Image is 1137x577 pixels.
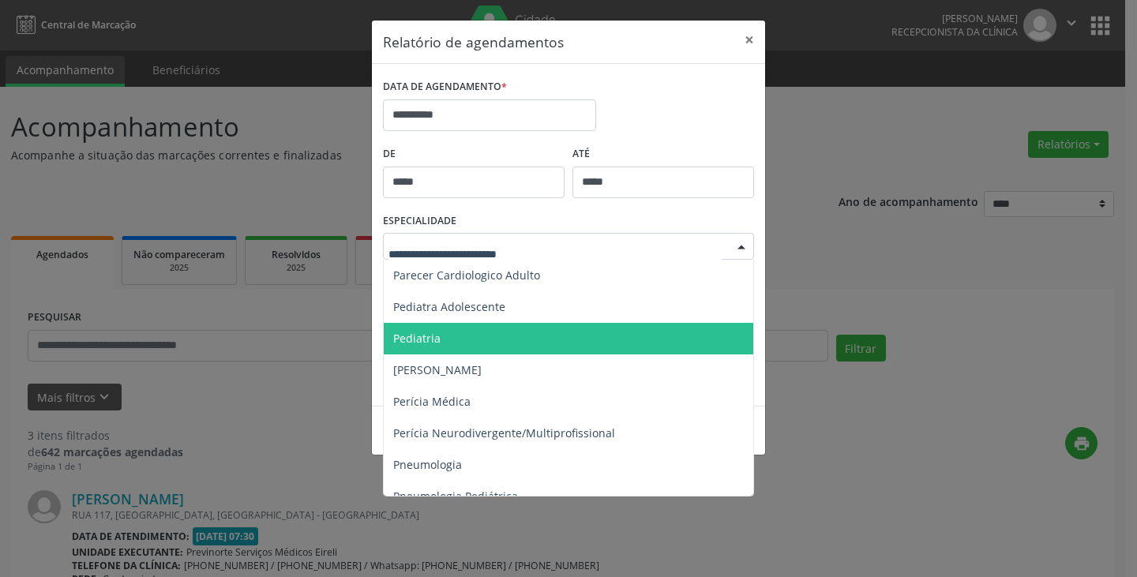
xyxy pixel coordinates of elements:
[734,21,765,59] button: Close
[393,425,615,440] span: Perícia Neurodivergente/Multiprofissional
[393,489,518,504] span: Pneumologia Pediátrica
[383,209,456,234] label: ESPECIALIDADE
[393,394,471,409] span: Perícia Médica
[383,75,507,99] label: DATA DE AGENDAMENTO
[572,142,754,167] label: ATÉ
[393,268,540,283] span: Parecer Cardiologico Adulto
[393,457,462,472] span: Pneumologia
[393,299,505,314] span: Pediatra Adolescente
[393,331,441,346] span: Pediatria
[383,142,565,167] label: De
[393,362,482,377] span: [PERSON_NAME]
[383,32,564,52] h5: Relatório de agendamentos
